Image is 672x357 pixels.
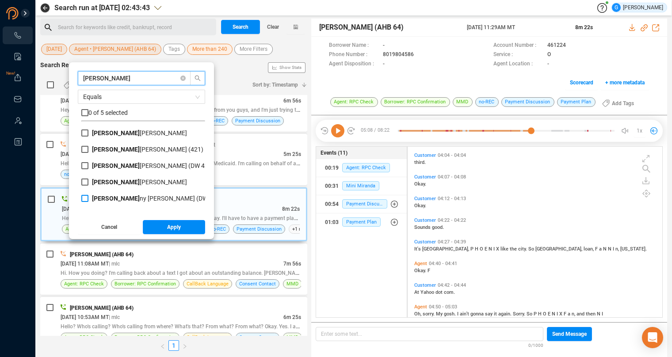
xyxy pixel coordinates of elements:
[40,297,307,348] div: [PERSON_NAME] (AHB 64)[DATE] 10:53AM MT| mlc6m 25sHello? Who's calling? Who's calling from where?...
[634,125,646,137] button: 1x
[436,174,468,180] span: 04:07 - 04:08
[528,246,535,252] span: So
[612,96,634,110] span: Add Tags
[109,261,120,267] span: | mlc
[493,246,496,252] span: I
[325,161,339,175] div: 00:19
[83,73,177,83] input: Search Agent
[414,289,420,295] span: At
[13,73,22,82] a: New!
[88,109,128,116] span: 0 of 5 selected
[381,97,450,107] span: Borrower: RPC Confirmation
[330,97,378,107] span: Agent: RPC Check
[235,117,280,125] span: Payment Discussion
[325,215,339,229] div: 01:03
[603,246,608,252] span: N
[547,327,592,341] button: Send Message
[239,333,276,342] span: Consent Contact
[92,178,187,186] span: [PERSON_NAME]
[342,217,381,227] span: Payment Plan
[101,220,117,234] span: Cancel
[62,206,110,212] span: [DATE] 11:29AM MT
[74,44,156,55] span: Agent • [PERSON_NAME] (AHB 64)
[64,170,80,178] span: no-REC
[209,117,225,125] span: no-REC
[383,41,385,50] span: -
[62,214,351,221] span: Hello? Loan is [PERSON_NAME]. [GEOGRAPHIC_DATA]. Okay. Okay. I'll have to have a payment plan. I'...
[160,344,165,349] span: left
[547,41,566,50] span: 461224
[78,220,141,234] button: Cancel
[615,3,618,12] span: G
[329,50,378,60] span: Phone Number :
[597,311,602,317] span: N
[267,20,279,34] span: Clear
[58,78,101,92] button: Add Tags
[428,268,430,273] span: F
[40,80,307,132] div: [DATE] 12:02PM MT| mlc6m 56sHey, [PERSON_NAME]. This is [PERSON_NAME]. I just got a note from you...
[325,179,339,193] div: 00:31
[247,78,307,92] button: Sort by: Timestamp
[552,311,557,317] span: N
[237,225,282,233] span: Payment Discussion
[457,311,460,317] span: I
[383,50,414,60] span: 8019804586
[414,174,436,180] span: Customer
[92,146,203,153] span: [PERSON_NAME] (421)
[547,60,549,69] span: -
[414,196,436,201] span: Customer
[599,246,603,252] span: a
[3,90,33,108] li: Inbox
[535,246,584,252] span: [GEOGRAPHIC_DATA],
[414,246,422,252] span: It's
[470,311,485,317] span: gonna
[414,239,436,245] span: Customer
[436,311,444,317] span: My
[325,197,339,211] div: 00:54
[61,261,109,267] span: [DATE] 11:08AM MT
[64,117,104,125] span: Agent: RPC Check
[513,311,527,317] span: Sorry.
[584,246,595,252] span: loan,
[92,195,140,202] b: [PERSON_NAME]
[92,162,214,169] span: [PERSON_NAME] (DW 421)
[234,44,273,55] button: More Filters
[252,78,298,92] span: Sort by: Timestamp
[600,76,649,90] button: + more metadata
[500,246,510,252] span: like
[316,177,407,195] button: 00:31Mini Miranda
[40,187,307,241] div: [PERSON_NAME] (AHB 64)[DATE] 11:29AM MT| mlc8m 22sHello? Loan is [PERSON_NAME]. [GEOGRAPHIC_DATA]...
[329,41,378,50] span: Borrower Name :
[3,69,33,87] li: Exports
[187,333,229,342] span: CallBack Language
[420,289,435,295] span: Yahoo
[64,333,104,342] span: Agent: RPC Check
[485,311,494,317] span: say
[65,225,105,233] span: Agent: RPC Check
[615,246,620,252] span: n,
[240,44,267,55] span: More Filters
[527,311,534,317] span: So
[414,261,427,266] span: Agent
[414,268,428,273] span: Okay.
[414,217,436,223] span: Customer
[498,311,513,317] span: again.
[543,311,548,317] span: O
[602,311,603,317] span: I
[3,48,33,65] li: Smart Reports
[355,124,398,137] span: 05:08 / 08:22
[283,314,301,320] span: 6m 25s
[501,97,554,107] span: Payment Discussion
[493,41,543,50] span: Account Number :
[191,75,205,81] span: search
[316,195,407,213] button: 00:54Payment Discussion
[557,311,559,317] span: I
[565,76,598,90] button: Scorecard
[414,304,427,310] span: Agent
[54,3,150,13] span: Search run at [DATE] 02:43:43
[436,152,468,158] span: 04:04 - 04:04
[40,243,307,295] div: [PERSON_NAME] (AHB 64)[DATE] 11:08AM MT| mlc7m 56sHi. How you doing? I'm calling back about a tex...
[493,60,543,69] span: Agent Location :
[570,76,593,90] span: Scorecard
[40,61,86,68] span: Search Results :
